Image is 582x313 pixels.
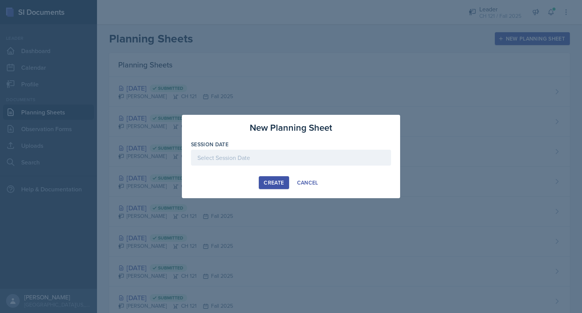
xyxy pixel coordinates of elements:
[292,176,323,189] button: Cancel
[264,180,284,186] div: Create
[297,180,318,186] div: Cancel
[259,176,289,189] button: Create
[191,141,228,148] label: Session Date
[250,121,332,135] h3: New Planning Sheet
